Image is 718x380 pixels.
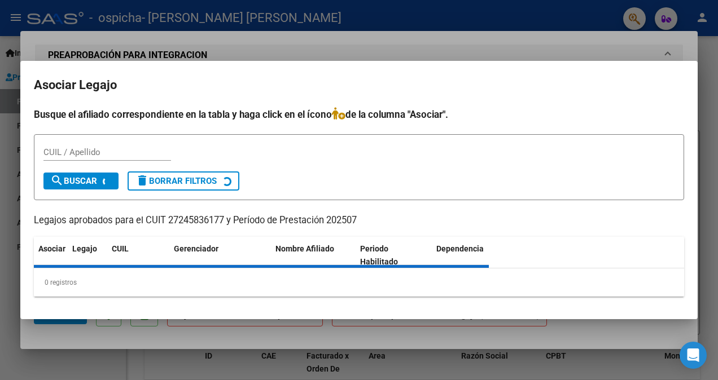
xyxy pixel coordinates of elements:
datatable-header-cell: Legajo [68,237,107,274]
div: Open Intercom Messenger [680,342,707,369]
span: CUIL [112,244,129,253]
span: Periodo Habilitado [360,244,398,266]
p: Legajos aprobados para el CUIT 27245836177 y Período de Prestación 202507 [34,214,684,228]
span: Gerenciador [174,244,218,253]
h4: Busque el afiliado correspondiente en la tabla y haga click en el ícono de la columna "Asociar". [34,107,684,122]
datatable-header-cell: Periodo Habilitado [356,237,432,274]
span: Legajo [72,244,97,253]
span: Dependencia [436,244,484,253]
button: Buscar [43,173,119,189]
span: Buscar [50,176,97,186]
h2: Asociar Legajo [34,74,684,96]
div: 0 registros [34,268,684,297]
datatable-header-cell: CUIL [107,237,169,274]
button: Borrar Filtros [128,171,239,191]
datatable-header-cell: Asociar [34,237,68,274]
mat-icon: search [50,174,64,187]
span: Asociar [38,244,65,253]
span: Borrar Filtros [135,176,217,186]
mat-icon: delete [135,174,149,187]
datatable-header-cell: Nombre Afiliado [271,237,356,274]
datatable-header-cell: Dependencia [432,237,516,274]
span: Nombre Afiliado [275,244,334,253]
datatable-header-cell: Gerenciador [169,237,271,274]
